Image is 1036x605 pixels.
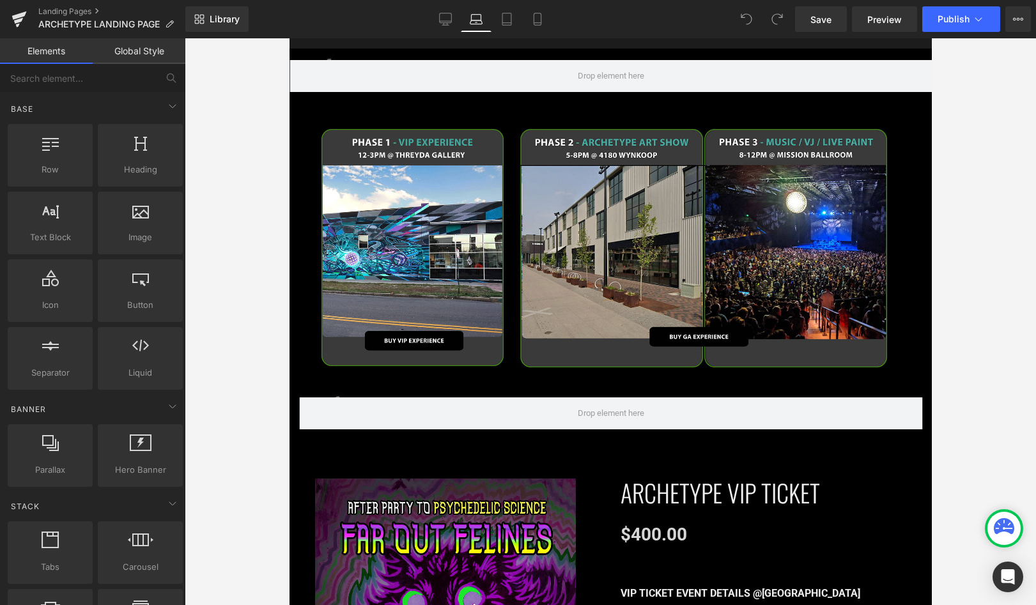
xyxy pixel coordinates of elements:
span: Library [210,13,240,25]
a: Mobile [522,6,553,32]
button: Publish [922,6,1000,32]
a: Preview [852,6,917,32]
span: Heading [102,163,179,176]
strong: VIP TICKET EVENT DETAILS @[GEOGRAPHIC_DATA] [331,549,571,561]
span: Icon [12,298,89,312]
span: Parallax [12,463,89,477]
span: Row [12,163,89,176]
span: Text Block [12,231,89,244]
span: Banner [10,403,47,415]
a: Global Style [93,38,185,64]
span: Base [10,103,35,115]
span: Button [102,298,179,312]
button: Undo [734,6,759,32]
span: ARCHETYPE LANDING PAGE [38,19,160,29]
span: Liquid [102,366,179,379]
a: Landing Pages [38,6,185,17]
a: Desktop [430,6,461,32]
span: Preview [867,13,902,26]
a: New Library [185,6,249,32]
span: Stack [10,500,41,512]
span: Image [102,231,179,244]
span: $400.00 [331,488,398,505]
a: Archetype VIP Ticket [331,440,530,470]
span: Carousel [102,560,179,574]
span: Save [810,13,831,26]
a: Laptop [461,6,491,32]
button: Redo [764,6,790,32]
span: Tabs [12,560,89,574]
span: Publish [938,14,970,24]
span: Separator [12,366,89,379]
span: Hero Banner [102,463,179,477]
button: More [1005,6,1031,32]
a: Tablet [491,6,522,32]
div: Open Intercom Messenger [993,562,1023,592]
